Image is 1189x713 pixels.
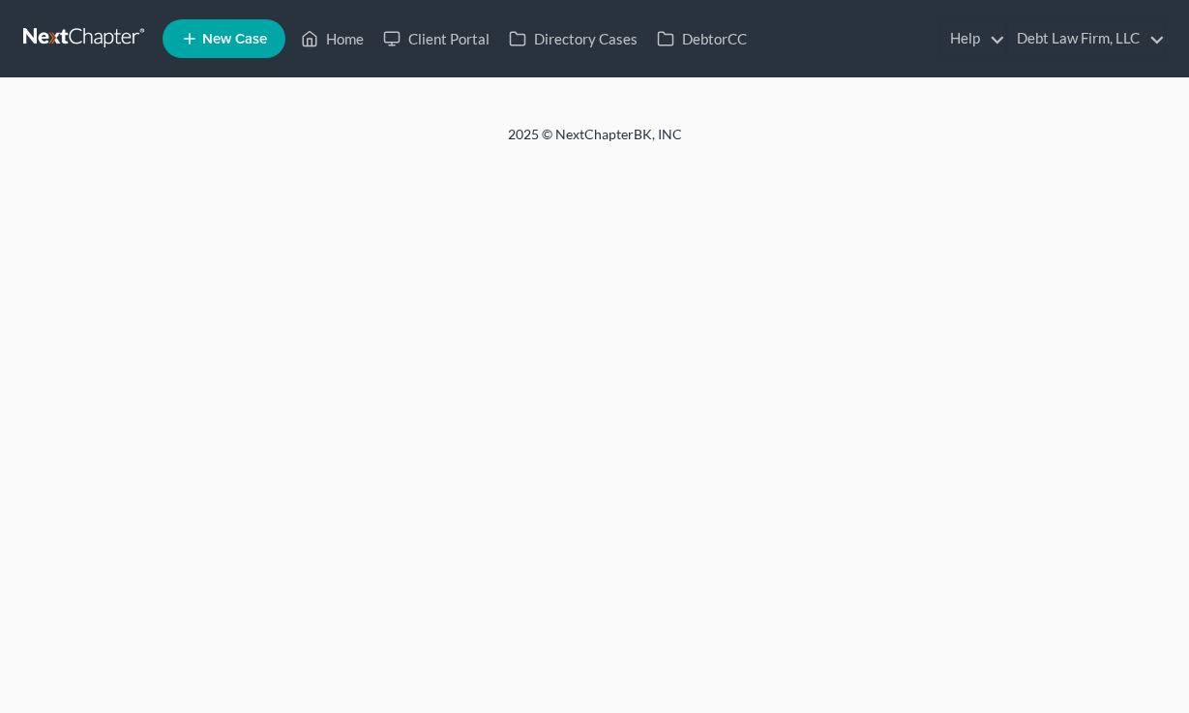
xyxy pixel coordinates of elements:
[291,21,373,56] a: Home
[44,125,1146,160] div: 2025 © NextChapterBK, INC
[1007,21,1165,56] a: Debt Law Firm, LLC
[647,21,757,56] a: DebtorCC
[373,21,499,56] a: Client Portal
[940,21,1005,56] a: Help
[499,21,647,56] a: Directory Cases
[163,19,285,58] new-legal-case-button: New Case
